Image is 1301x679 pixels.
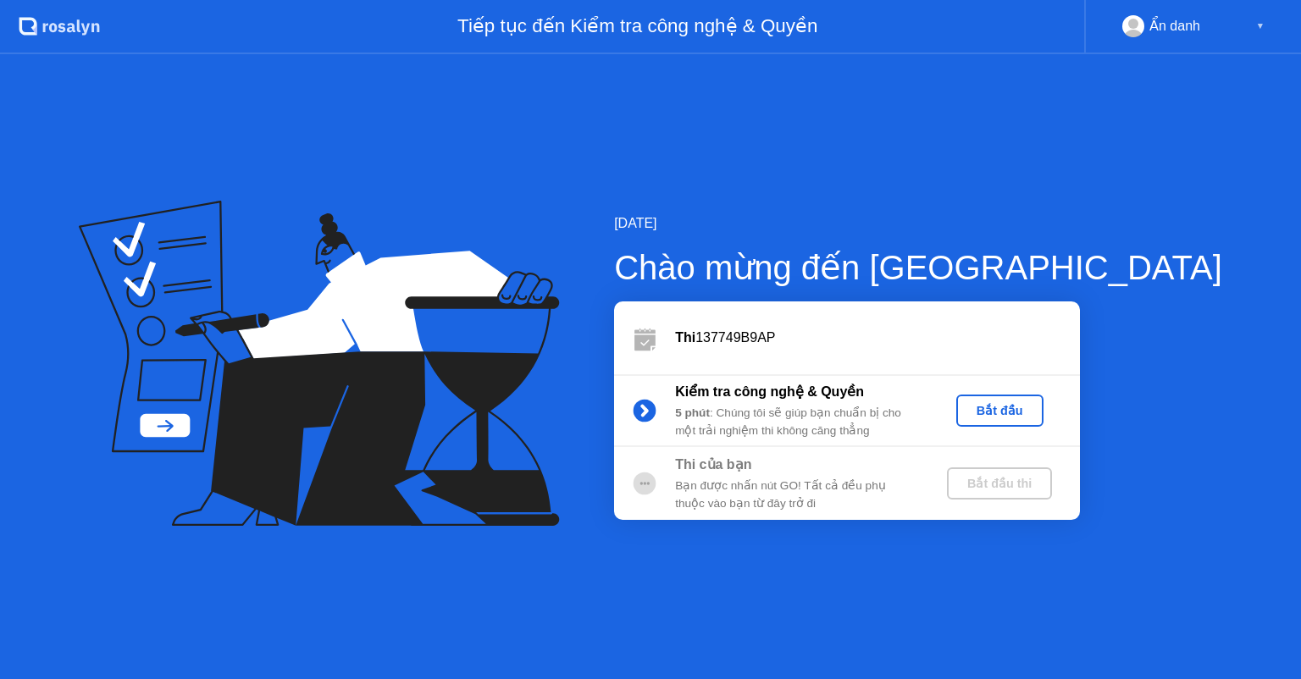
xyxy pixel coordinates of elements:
[956,395,1044,427] button: Bắt đầu
[963,404,1037,417] div: Bắt đầu
[675,406,710,419] b: 5 phút
[675,405,919,439] div: : Chúng tôi sẽ giúp bạn chuẩn bị cho một trải nghiệm thi không căng thẳng
[614,242,1222,293] div: Chào mừng đến [GEOGRAPHIC_DATA]
[675,457,751,472] b: Thi của bạn
[614,213,1222,234] div: [DATE]
[947,467,1052,500] button: Bắt đầu thi
[675,330,695,345] b: Thi
[1256,15,1265,37] div: ▼
[1149,15,1200,37] div: Ẩn danh
[675,328,1080,348] div: 137749B9AP
[675,384,864,399] b: Kiểm tra công nghệ & Quyền
[675,478,919,512] div: Bạn được nhấn nút GO! Tất cả đều phụ thuộc vào bạn từ đây trở đi
[954,477,1045,490] div: Bắt đầu thi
